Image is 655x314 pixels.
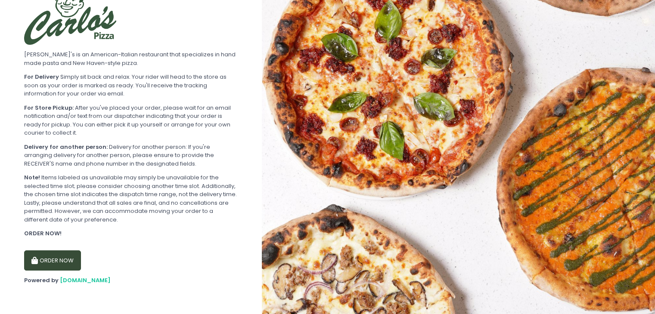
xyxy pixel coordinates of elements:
b: Note! [24,173,40,182]
div: Delivery for another person: If you're arranging delivery for another person, please ensure to pr... [24,143,238,168]
div: Items labeled as unavailable may simply be unavailable for the selected time slot; please conside... [24,173,238,224]
button: ORDER NOW [24,250,81,271]
div: [PERSON_NAME]'s is an American-Italian restaurant that specializes in hand made pasta and New Hav... [24,50,238,67]
b: For Delivery [24,73,59,81]
b: Delivery for another person: [24,143,108,151]
div: Powered by [24,276,238,285]
b: For Store Pickup: [24,104,74,112]
div: Simply sit back and relax. Your rider will head to the store as soon as your order is marked as r... [24,73,238,98]
div: ORDER NOW! [24,229,238,238]
div: After you've placed your order, please wait for an email notification and/or text from our dispat... [24,104,238,137]
a: [DOMAIN_NAME] [60,276,111,284]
